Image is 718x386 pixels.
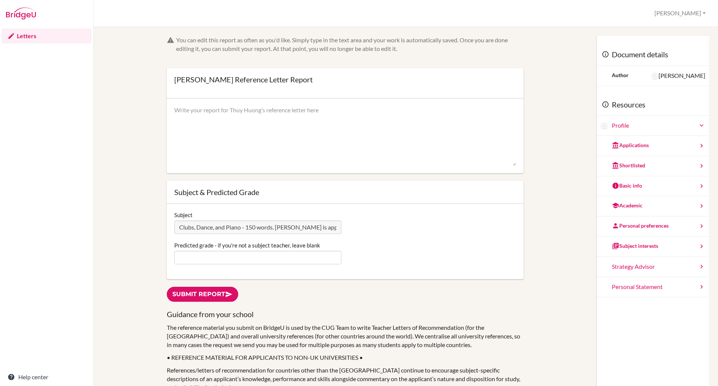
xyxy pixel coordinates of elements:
div: Subject interests [612,242,658,250]
div: Author [612,72,629,79]
label: Subject [174,211,193,219]
a: Strategy Advisor [597,257,709,277]
div: You can edit this report as often as you'd like. Simply type in the text area and your work is au... [176,36,524,53]
div: [PERSON_NAME] Reference Letter Report [174,76,313,83]
div: Subject & Predicted Grade [174,188,516,196]
a: Basic info [597,176,709,197]
div: Shortlisted [612,162,645,169]
div: Basic info [612,182,642,189]
h3: Guidance from your school [167,309,524,319]
a: Subject interests [597,237,709,257]
label: Predicted grade - if you're not a subject teacher, leave blank [174,241,320,249]
div: Document details [597,43,709,66]
div: Applications [612,142,649,149]
a: Personal Statement [597,277,709,297]
a: Personal preferences [597,216,709,237]
a: Profile [612,121,705,130]
div: Personal preferences [612,222,669,230]
p: • REFERENCE MATERIAL FOR APPLICANTS TO NON-UK UNIVERSITIES • [167,353,524,362]
div: Resources [597,94,709,116]
a: Submit report [167,287,238,302]
img: Bridge-U [6,7,36,19]
img: Sara Morgan [651,73,659,80]
p: The reference material you submit on BridgeU is used by the CUG Team to write Teacher Letters of ... [167,323,524,349]
button: [PERSON_NAME] [651,6,709,20]
a: Letters [1,28,92,43]
a: Academic [597,196,709,216]
a: Applications [597,136,709,156]
a: Shortlisted [597,156,709,176]
div: Academic [612,202,642,209]
a: Help center [1,370,92,385]
div: [PERSON_NAME] [651,72,705,80]
img: Thuy Huong Bui [601,122,608,130]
